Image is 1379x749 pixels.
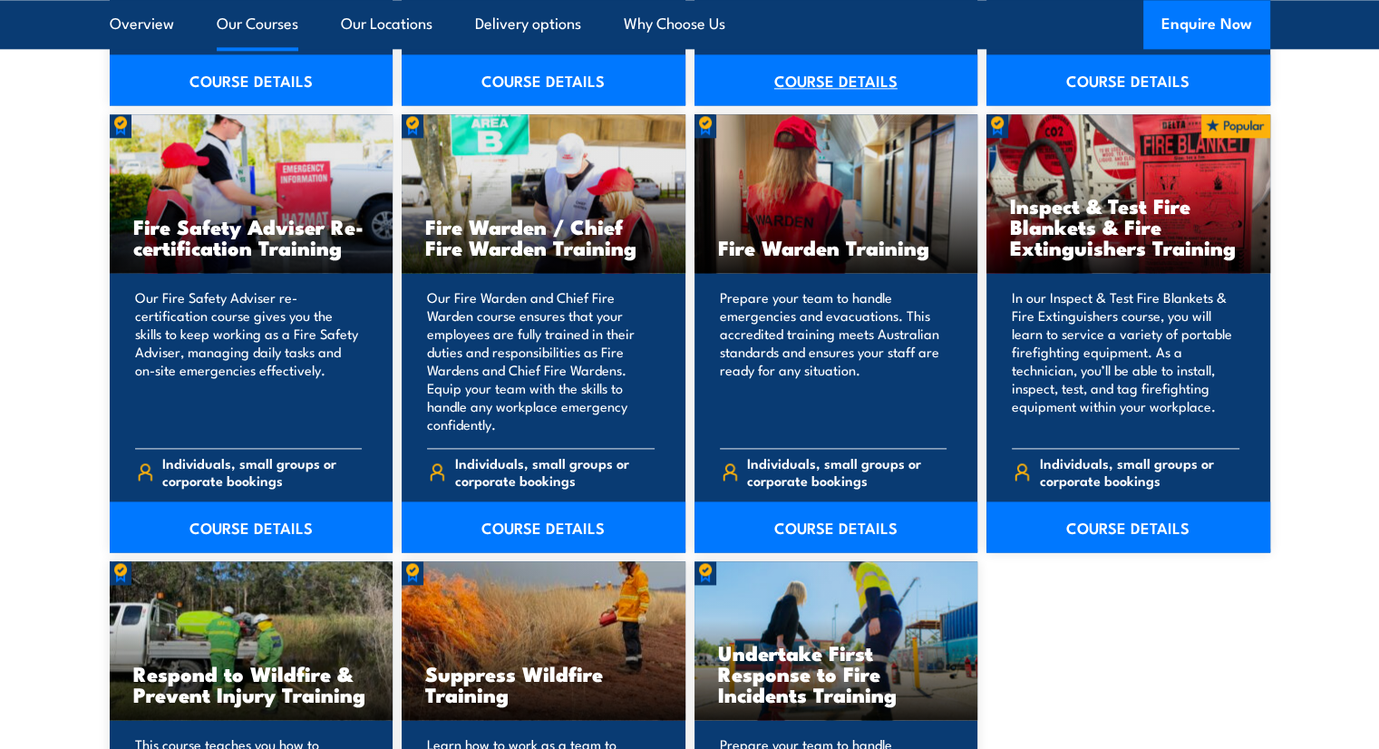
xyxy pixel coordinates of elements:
p: Our Fire Safety Adviser re-certification course gives you the skills to keep working as a Fire Sa... [135,288,363,433]
span: Individuals, small groups or corporate bookings [1040,454,1239,489]
a: COURSE DETAILS [986,54,1270,105]
h3: Fire Warden Training [718,237,955,258]
p: Prepare your team to handle emergencies and evacuations. This accredited training meets Australia... [720,288,947,433]
h3: Respond to Wildfire & Prevent Injury Training [133,663,370,705]
a: COURSE DETAILS [694,54,978,105]
h3: Fire Safety Adviser Re-certification Training [133,216,370,258]
span: Individuals, small groups or corporate bookings [162,454,362,489]
h3: Suppress Wildfire Training [425,663,662,705]
h3: Undertake First Response to Fire Incidents Training [718,642,955,705]
a: COURSE DETAILS [110,54,393,105]
span: Individuals, small groups or corporate bookings [455,454,655,489]
h3: Inspect & Test Fire Blankets & Fire Extinguishers Training [1010,195,1247,258]
a: COURSE DETAILS [986,501,1270,552]
a: COURSE DETAILS [110,501,393,552]
a: COURSE DETAILS [402,501,685,552]
a: COURSE DETAILS [402,54,685,105]
h3: Fire Warden / Chief Fire Warden Training [425,216,662,258]
p: In our Inspect & Test Fire Blankets & Fire Extinguishers course, you will learn to service a vari... [1012,288,1239,433]
p: Our Fire Warden and Chief Fire Warden course ensures that your employees are fully trained in the... [427,288,655,433]
span: Individuals, small groups or corporate bookings [747,454,947,489]
a: COURSE DETAILS [694,501,978,552]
